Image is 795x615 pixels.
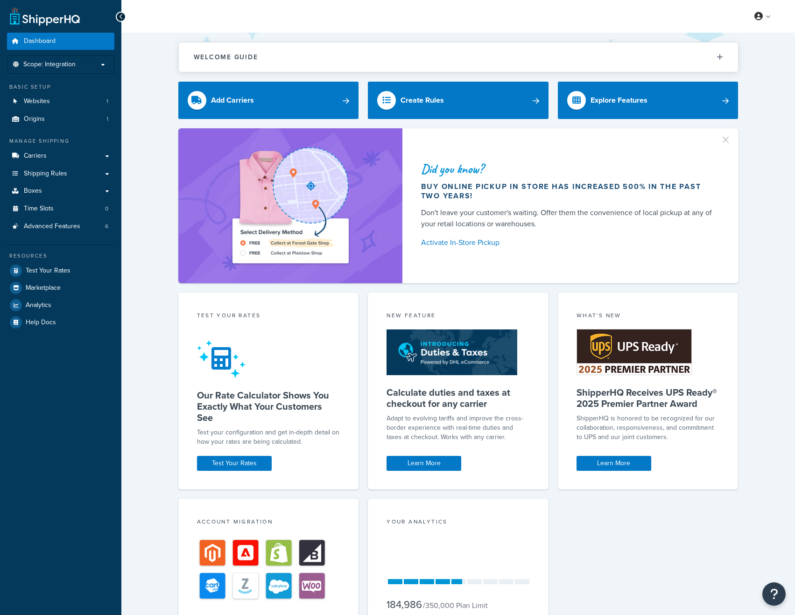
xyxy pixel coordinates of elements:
[26,284,61,292] span: Marketplace
[197,456,272,471] a: Test Your Rates
[7,218,114,235] a: Advanced Features6
[178,82,359,119] a: Add Carriers
[179,42,738,72] button: Welcome Guide
[7,83,114,91] div: Basic Setup
[7,280,114,296] a: Marketplace
[7,252,114,260] div: Resources
[197,517,340,528] div: Account Migration
[24,115,45,123] span: Origins
[7,93,114,110] a: Websites1
[26,267,70,275] span: Test Your Rates
[401,94,444,107] div: Create Rules
[421,162,716,175] div: Did you know?
[7,33,114,50] a: Dashboard
[24,37,56,45] span: Dashboard
[24,152,47,160] span: Carriers
[577,414,720,442] p: ShipperHQ is honored to be recognized for our collaboration, responsiveness, and commitment to UP...
[387,517,530,528] div: Your Analytics
[206,142,375,269] img: ad-shirt-map-b0359fc47e01cab431d101c4b569394f6a03f54285957d908178d52f29eb9668.png
[577,311,720,322] div: What's New
[24,187,42,195] span: Boxes
[24,223,80,231] span: Advanced Features
[577,456,651,471] a: Learn More
[421,182,716,201] div: Buy online pickup in store has increased 500% in the past two years!
[106,98,108,105] span: 1
[106,115,108,123] span: 1
[558,82,739,119] a: Explore Features
[194,54,258,61] h2: Welcome Guide
[7,182,114,200] a: Boxes
[7,165,114,182] a: Shipping Rules
[7,111,114,128] a: Origins1
[197,428,340,447] div: Test your configuration and get in-depth detail on how your rates are being calculated.
[24,205,54,213] span: Time Slots
[26,319,56,327] span: Help Docs
[421,236,716,249] a: Activate In-Store Pickup
[7,314,114,331] a: Help Docs
[577,387,720,409] h5: ShipperHQ Receives UPS Ready® 2025 Premier Partner Award
[197,311,340,322] div: Test your rates
[7,147,114,165] a: Carriers
[421,207,716,230] div: Don't leave your customer's waiting. Offer them the convenience of local pickup at any of your re...
[24,170,67,178] span: Shipping Rules
[368,82,549,119] a: Create Rules
[387,414,530,442] p: Adapt to evolving tariffs and improve the cross-border experience with real-time duties and taxes...
[23,61,76,69] span: Scope: Integration
[387,456,461,471] a: Learn More
[387,597,422,612] span: 184,986
[7,262,114,279] a: Test Your Rates
[7,200,114,217] li: Time Slots
[387,311,530,322] div: New Feature
[105,223,108,231] span: 6
[26,301,51,309] span: Analytics
[7,297,114,314] a: Analytics
[7,93,114,110] li: Websites
[762,582,786,606] button: Open Resource Center
[7,111,114,128] li: Origins
[7,200,114,217] a: Time Slots0
[197,390,340,423] h5: Our Rate Calculator Shows You Exactly What Your Customers See
[7,137,114,145] div: Manage Shipping
[7,218,114,235] li: Advanced Features
[591,94,647,107] div: Explore Features
[387,387,530,409] h5: Calculate duties and taxes at checkout for any carrier
[105,205,108,213] span: 0
[423,600,488,611] small: / 350,000 Plan Limit
[24,98,50,105] span: Websites
[211,94,254,107] div: Add Carriers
